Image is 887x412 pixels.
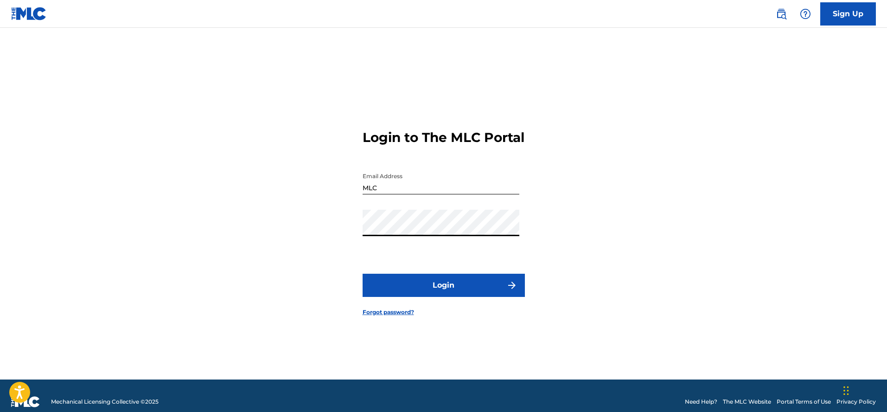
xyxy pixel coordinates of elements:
[777,398,831,406] a: Portal Terms of Use
[506,280,517,291] img: f7272a7cc735f4ea7f67.svg
[51,398,159,406] span: Mechanical Licensing Collective © 2025
[11,396,40,407] img: logo
[363,129,524,146] h3: Login to The MLC Portal
[843,377,849,405] div: Drag
[841,367,887,412] iframe: Chat Widget
[685,398,717,406] a: Need Help?
[820,2,876,26] a: Sign Up
[363,274,525,297] button: Login
[772,5,791,23] a: Public Search
[776,8,787,19] img: search
[836,398,876,406] a: Privacy Policy
[11,7,47,20] img: MLC Logo
[800,8,811,19] img: help
[363,308,414,316] a: Forgot password?
[723,398,771,406] a: The MLC Website
[796,5,815,23] div: Help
